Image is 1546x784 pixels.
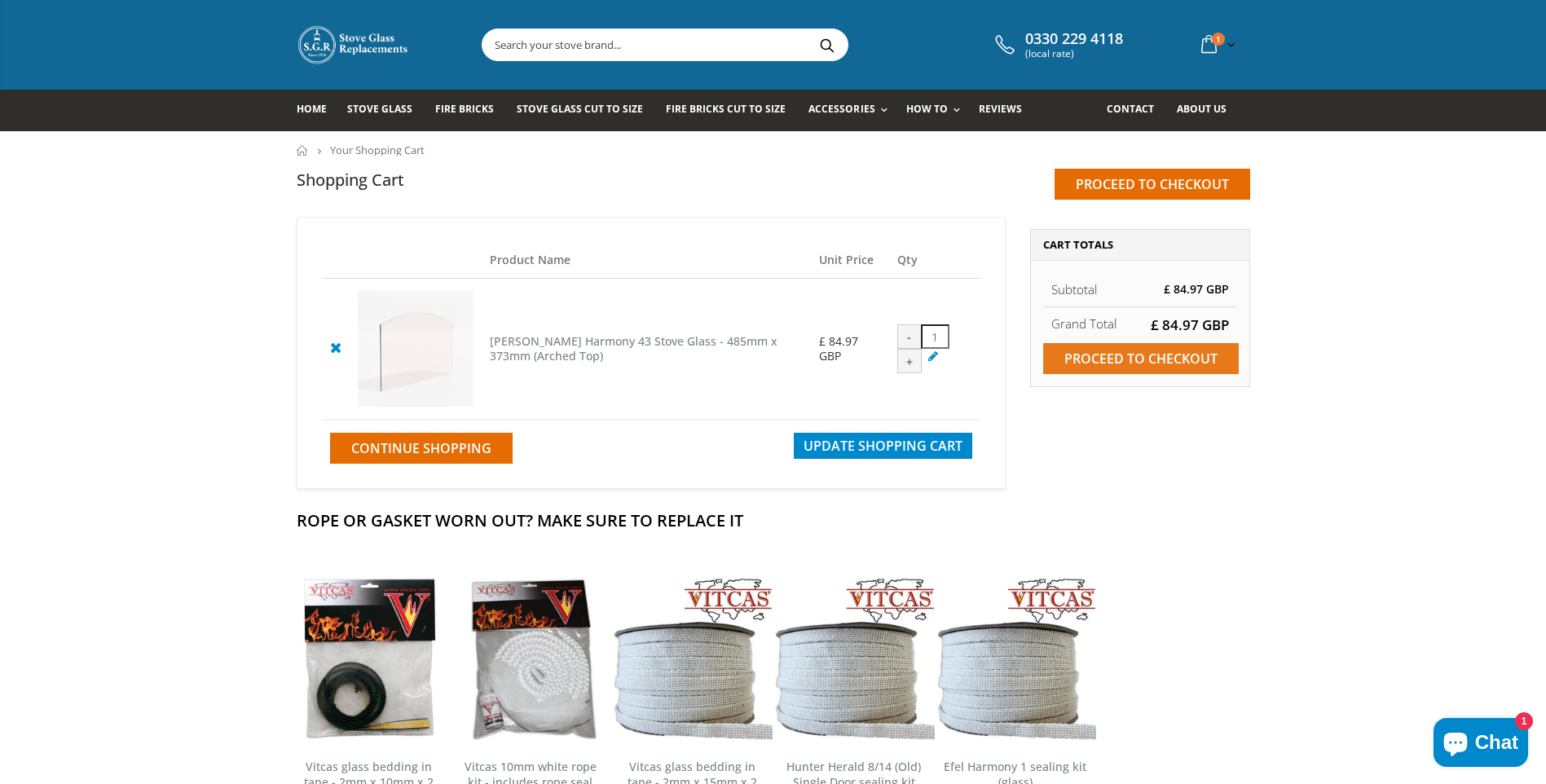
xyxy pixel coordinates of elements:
img: Nestor Martin Harmony 43 Stove Glass - 485mm x 373mm (Arched Top) [358,291,473,407]
span: Continue Shopping [351,439,491,457]
th: Qty [889,242,980,279]
a: How To [906,90,968,131]
span: Stove Glass [347,102,412,116]
span: Reviews [979,102,1022,116]
span: Update Shopping Cart [804,437,962,455]
a: Accessories [808,90,895,131]
span: 0330 229 4118 [1025,30,1123,48]
button: Search [809,29,846,60]
img: Stove Glass Replacement [297,24,411,65]
span: £ 84.97 GBP [1164,281,1229,297]
input: Proceed to checkout [1055,169,1250,200]
span: Cart Totals [1043,237,1113,252]
span: (local rate) [1025,48,1123,59]
span: Stove Glass Cut To Size [517,102,643,116]
input: Search your stove brand... [482,29,1030,60]
span: About us [1177,102,1227,116]
a: About us [1177,90,1239,131]
h1: Shopping Cart [297,169,404,191]
span: Fire Bricks Cut To Size [666,102,786,116]
span: £ 84.97 GBP [819,333,858,363]
img: Vitcas stove glass bedding in tape [773,578,934,739]
a: Stove Glass Cut To Size [517,90,655,131]
a: Home [297,145,309,156]
img: Vitcas white rope, glue and gloves kit 10mm [450,578,611,739]
a: Home [297,90,339,131]
div: - [897,324,922,349]
img: Vitcas stove glass bedding in tape [935,578,1096,739]
input: Proceed to checkout [1043,343,1239,374]
a: Stove Glass [347,90,425,131]
a: Fire Bricks Cut To Size [666,90,798,131]
span: Fire Bricks [435,102,494,116]
span: Home [297,102,327,116]
span: Contact [1107,102,1154,116]
a: [PERSON_NAME] Harmony 43 Stove Glass - 485mm x 373mm (Arched Top) [490,333,777,364]
a: 0330 229 4118 (local rate) [991,30,1123,59]
span: Accessories [808,102,874,116]
a: 1 [1195,29,1239,60]
a: Continue Shopping [330,433,513,464]
span: 1 [1212,33,1225,46]
span: £ 84.97 GBP [1151,315,1229,334]
img: Vitcas stove glass bedding in tape [288,578,450,739]
span: How To [906,102,948,116]
h2: Rope Or Gasket Worn Out? Make Sure To Replace It [297,509,1250,531]
div: + [897,349,922,373]
a: Contact [1107,90,1166,131]
span: Your Shopping Cart [330,143,425,157]
span: Subtotal [1051,281,1097,297]
a: Reviews [979,90,1034,131]
a: Fire Bricks [435,90,506,131]
button: Update Shopping Cart [794,433,972,459]
th: Unit Price [811,242,889,279]
th: Product Name [482,242,812,279]
strong: Grand Total [1051,315,1117,332]
inbox-online-store-chat: Shopify online store chat [1429,718,1533,771]
img: Vitcas stove glass bedding in tape [611,578,773,739]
